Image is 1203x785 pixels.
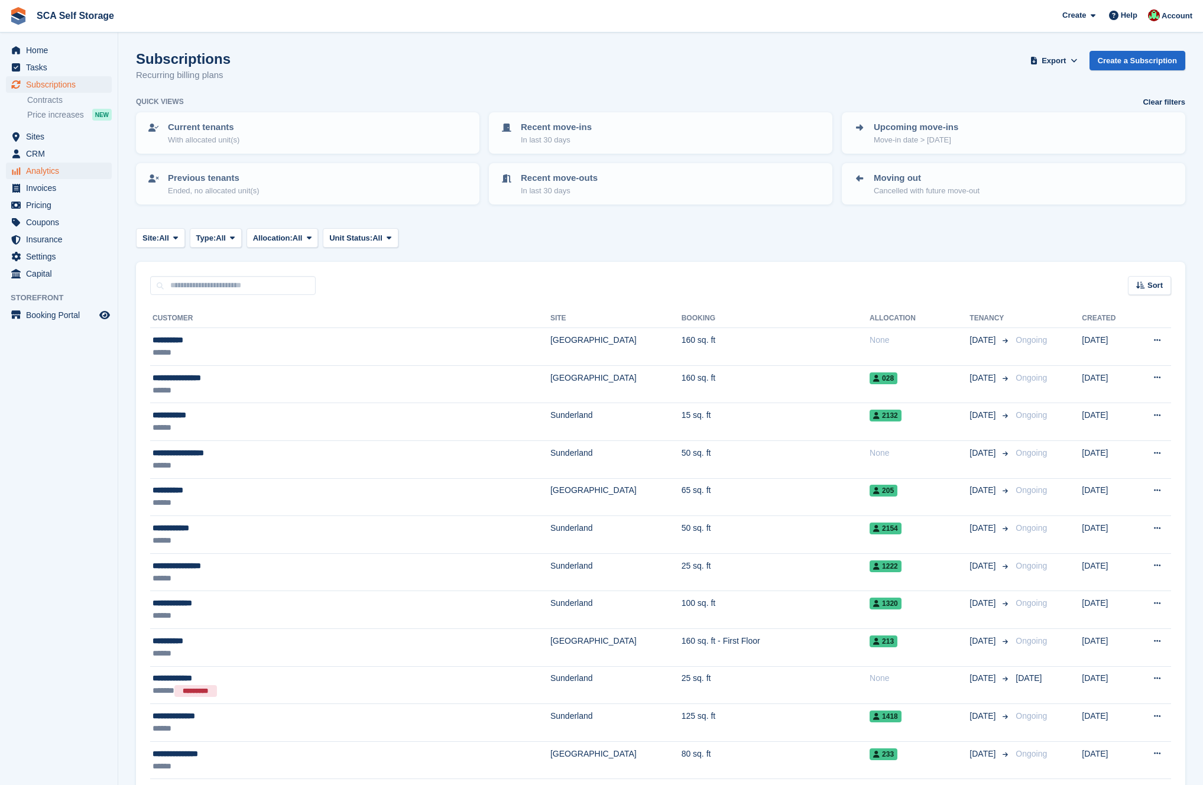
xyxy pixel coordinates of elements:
span: Ongoing [1016,410,1047,420]
h1: Subscriptions [136,51,231,67]
td: [DATE] [1082,516,1133,554]
th: Allocation [870,309,969,328]
span: [DATE] [969,635,998,647]
td: [GEOGRAPHIC_DATA] [550,478,682,516]
button: Type: All [190,228,242,248]
td: [DATE] [1082,666,1133,704]
span: Ongoing [1016,448,1047,458]
td: 50 sq. ft [682,440,870,478]
td: [DATE] [1082,628,1133,666]
span: All [372,232,382,244]
th: Booking [682,309,870,328]
a: Upcoming move-ins Move-in date > [DATE] [843,113,1184,153]
td: [GEOGRAPHIC_DATA] [550,365,682,403]
a: menu [6,307,112,323]
img: stora-icon-8386f47178a22dfd0bd8f6a31ec36ba5ce8667c1dd55bd0f319d3a0aa187defe.svg [9,7,27,25]
span: Ongoing [1016,598,1047,608]
a: Create a Subscription [1089,51,1185,70]
div: NEW [92,109,112,121]
a: menu [6,231,112,248]
td: 80 sq. ft [682,741,870,779]
span: Account [1162,10,1192,22]
p: Moving out [874,171,980,185]
p: Recent move-outs [521,171,598,185]
a: Contracts [27,95,112,106]
span: [DATE] [969,334,998,346]
span: [DATE] [969,372,998,384]
button: Site: All [136,228,185,248]
span: 1418 [870,711,902,722]
a: Preview store [98,308,112,322]
span: [DATE] [969,597,998,609]
a: Price increases NEW [27,108,112,121]
span: Invoices [26,180,97,196]
td: [DATE] [1082,741,1133,779]
span: 028 [870,372,897,384]
p: In last 30 days [521,185,598,197]
p: With allocated unit(s) [168,134,239,146]
span: Coupons [26,214,97,231]
td: 25 sq. ft [682,666,870,704]
span: Pricing [26,197,97,213]
td: [DATE] [1082,440,1133,478]
span: Ongoing [1016,523,1047,533]
p: Previous tenants [168,171,260,185]
div: None [870,672,969,685]
p: Recurring billing plans [136,69,231,82]
span: Price increases [27,109,84,121]
span: [DATE] [969,710,998,722]
span: 205 [870,485,897,497]
span: Ongoing [1016,373,1047,382]
td: 50 sq. ft [682,516,870,554]
a: menu [6,163,112,179]
span: Sort [1147,280,1163,291]
span: Storefront [11,292,118,304]
a: Recent move-outs In last 30 days [490,164,831,203]
h6: Quick views [136,96,184,107]
span: Ongoing [1016,711,1047,721]
td: [GEOGRAPHIC_DATA] [550,628,682,666]
td: Sunderland [550,666,682,704]
p: Upcoming move-ins [874,121,958,134]
span: Tasks [26,59,97,76]
td: 160 sq. ft - First Floor [682,628,870,666]
a: menu [6,265,112,282]
td: 25 sq. ft [682,553,870,591]
span: Settings [26,248,97,265]
span: Site: [142,232,159,244]
a: menu [6,42,112,59]
td: [DATE] [1082,478,1133,516]
a: menu [6,145,112,162]
button: Export [1028,51,1080,70]
p: Move-in date > [DATE] [874,134,958,146]
span: Subscriptions [26,76,97,93]
a: menu [6,128,112,145]
a: Previous tenants Ended, no allocated unit(s) [137,164,478,203]
span: Ongoing [1016,561,1047,570]
span: Create [1062,9,1086,21]
span: Export [1042,55,1066,67]
img: Dale Chapman [1148,9,1160,21]
span: CRM [26,145,97,162]
td: [DATE] [1082,403,1133,441]
p: In last 30 days [521,134,592,146]
a: SCA Self Storage [32,6,119,25]
span: Capital [26,265,97,282]
a: menu [6,248,112,265]
td: 100 sq. ft [682,591,870,629]
span: [DATE] [1016,673,1042,683]
span: Ongoing [1016,335,1047,345]
span: Insurance [26,231,97,248]
a: menu [6,180,112,196]
a: Current tenants With allocated unit(s) [137,113,478,153]
span: 233 [870,748,897,760]
td: [DATE] [1082,704,1133,742]
span: 2132 [870,410,902,421]
a: Recent move-ins In last 30 days [490,113,831,153]
td: Sunderland [550,440,682,478]
span: Help [1121,9,1137,21]
td: Sunderland [550,403,682,441]
span: Type: [196,232,216,244]
span: Sites [26,128,97,145]
p: Current tenants [168,121,239,134]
